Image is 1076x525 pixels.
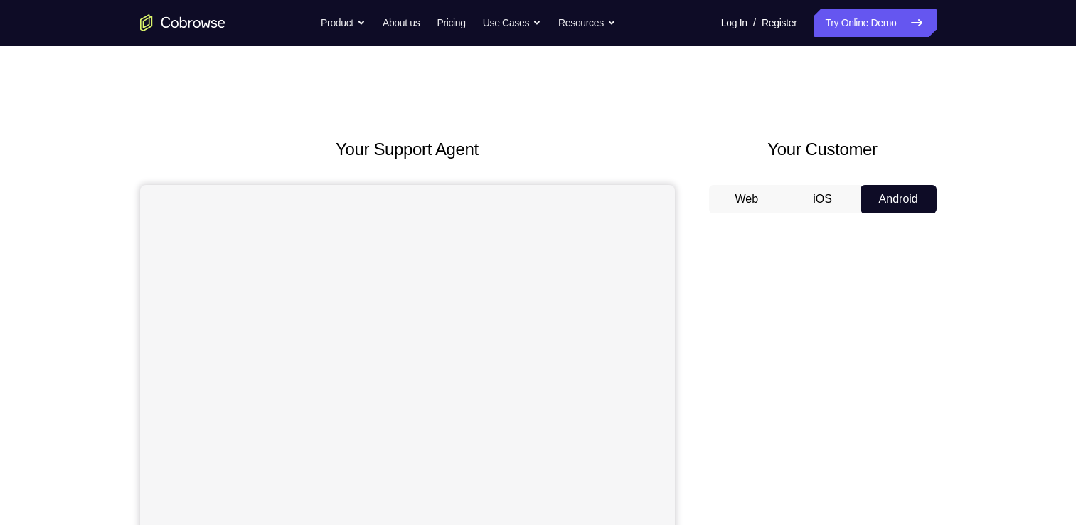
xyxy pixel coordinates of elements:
[861,185,937,213] button: Android
[753,14,756,31] span: /
[784,185,861,213] button: iOS
[383,9,420,37] a: About us
[721,9,747,37] a: Log In
[321,9,366,37] button: Product
[709,185,785,213] button: Web
[483,9,541,37] button: Use Cases
[709,137,937,162] h2: Your Customer
[140,137,675,162] h2: Your Support Agent
[437,9,465,37] a: Pricing
[814,9,936,37] a: Try Online Demo
[762,9,797,37] a: Register
[140,14,225,31] a: Go to the home page
[558,9,616,37] button: Resources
